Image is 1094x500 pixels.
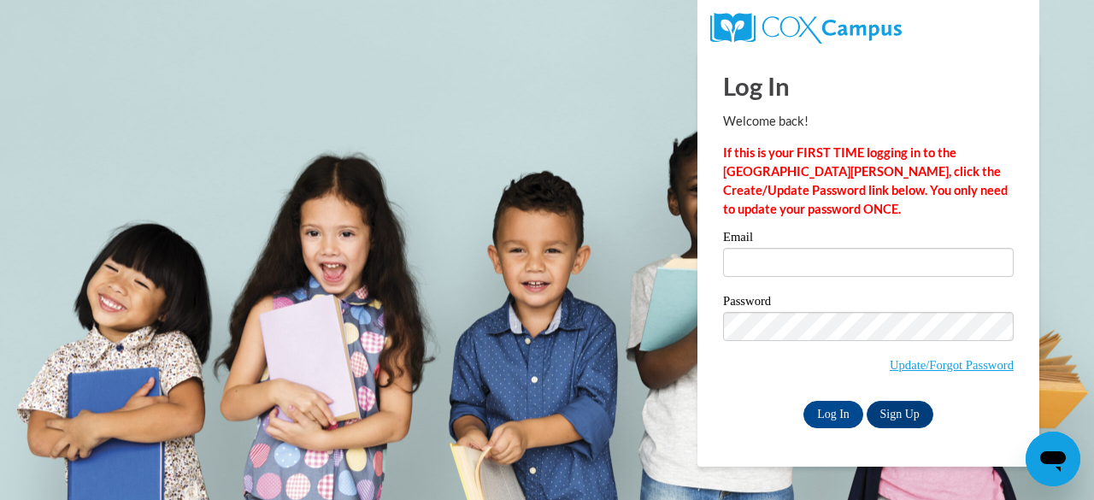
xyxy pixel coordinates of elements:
[723,68,1014,103] h1: Log In
[890,358,1014,372] a: Update/Forgot Password
[803,401,863,428] input: Log In
[867,401,933,428] a: Sign Up
[723,295,1014,312] label: Password
[710,13,902,44] img: COX Campus
[1026,432,1080,486] iframe: Button to launch messaging window
[723,231,1014,248] label: Email
[723,112,1014,131] p: Welcome back!
[723,145,1008,216] strong: If this is your FIRST TIME logging in to the [GEOGRAPHIC_DATA][PERSON_NAME], click the Create/Upd...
